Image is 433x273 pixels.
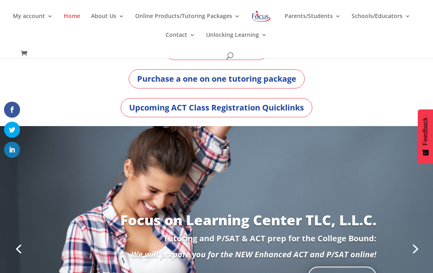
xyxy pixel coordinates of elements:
a: Unlocking Learning [206,32,267,51]
span: Feedback [422,117,429,145]
p: Tutoring and P/SAT & ACT prep for the College Bound: [57,235,376,251]
a: Parents/Students [285,13,341,32]
em: We will prepare you for the NEW Enhanced ACT and P/SAT online! [131,249,376,260]
a: Schools/Educators [352,13,411,32]
a: Contact [166,32,195,51]
a: My account [13,13,53,32]
button: Feedback - Show survey [418,109,433,164]
a: Purchase a one on one tutoring package [129,69,305,88]
a: Upcoming ACT Class Registration Quicklinks [121,98,312,117]
a: Focus on Learning Center TLC, L.L.C. [120,211,376,229]
img: Focus on Learning [251,9,272,24]
a: Home [64,13,80,32]
a: About Us [91,13,124,32]
a: Online Products/Tutoring Packages [135,13,240,32]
